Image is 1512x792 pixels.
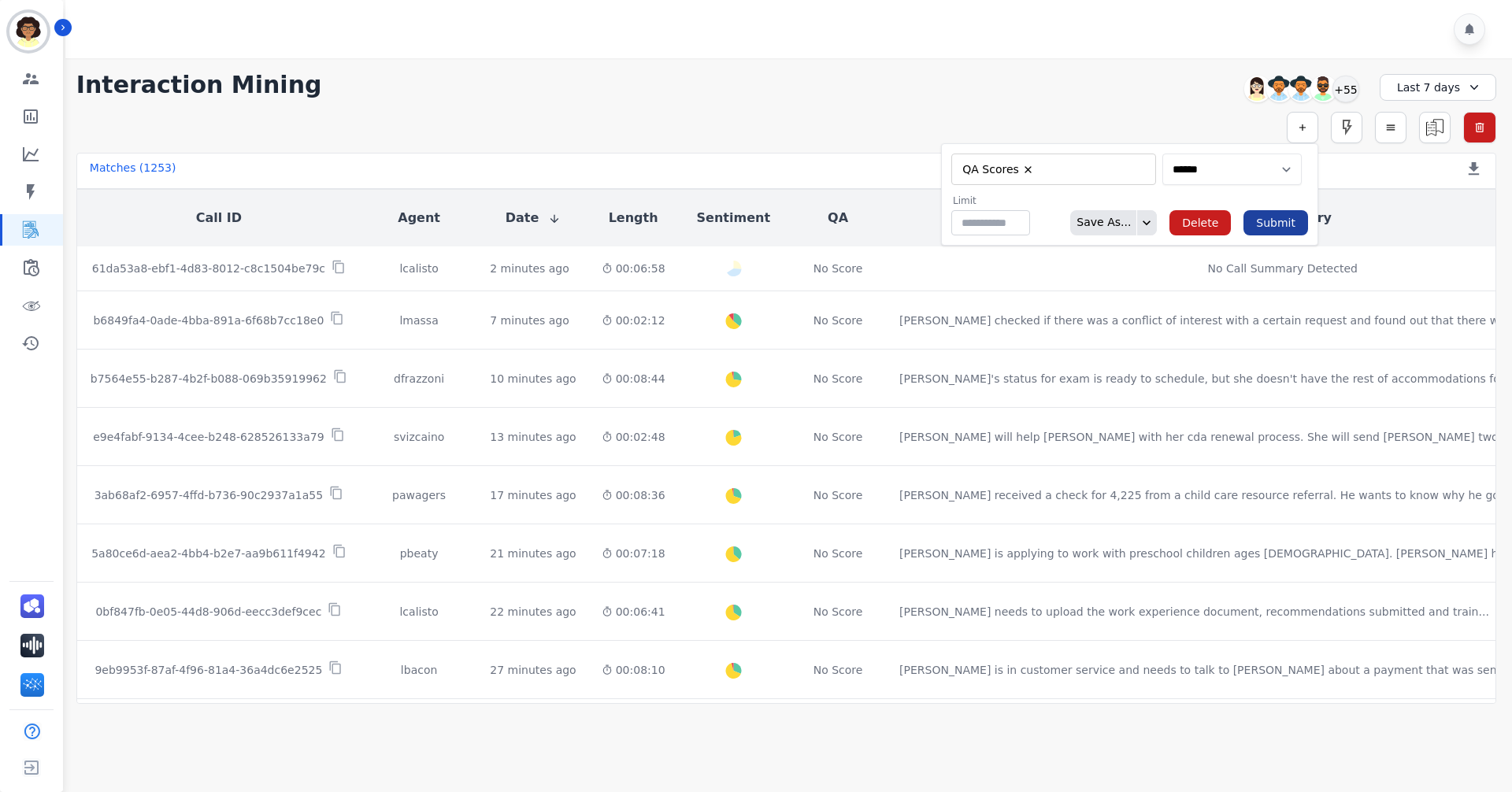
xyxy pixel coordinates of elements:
div: 00:08:44 [602,371,665,387]
div: No Score [813,313,863,328]
p: b6849fa4-0ade-4bba-891a-6f68b7cc18e0 [93,313,324,328]
div: pawagers [373,487,465,503]
button: Call Summary [1234,209,1332,228]
button: Call ID [196,209,242,228]
div: [PERSON_NAME] needs to upload the work experience document, recommendations submitted and train ... [899,604,1489,620]
button: Sentiment [697,209,770,228]
label: Limit [953,194,1030,207]
div: No Score [813,662,863,678]
div: svizcaino [373,429,465,445]
button: Length [609,209,658,228]
div: No Score [813,604,863,620]
p: 9eb9953f-87af-4f96-81a4-36a4dc6e2525 [94,662,322,678]
div: Last 7 days [1380,74,1496,101]
p: e9e4fabf-9134-4cee-b248-628526133a79 [93,429,324,445]
button: Date [506,209,561,228]
div: lbacon [373,662,465,678]
img: Bordered avatar [9,13,47,50]
button: Agent [398,209,440,228]
div: 00:07:18 [602,546,665,561]
div: 00:02:12 [602,313,665,328]
div: No Score [813,546,863,561]
p: b7564e55-b287-4b2f-b088-069b35919962 [91,371,327,387]
div: 21 minutes ago [490,546,576,561]
div: Matches ( 1253 ) [90,160,176,182]
div: 2 minutes ago [490,261,569,276]
div: 27 minutes ago [490,662,576,678]
div: 13 minutes ago [490,429,576,445]
p: 61da53a8-ebf1-4d83-8012-c8c1504be79c [92,261,325,276]
div: Save As... [1070,210,1131,235]
div: 00:06:41 [602,604,665,620]
button: Delete [1169,210,1231,235]
button: QA [828,209,848,228]
div: 00:06:58 [602,261,665,276]
p: 5a80ce6d-aea2-4bb4-b2e7-aa9b611f4942 [91,546,325,561]
h1: Interaction Mining [76,71,322,99]
div: +55 [1332,76,1359,102]
div: lcalisto [373,604,465,620]
div: 00:08:10 [602,662,665,678]
div: 00:02:48 [602,429,665,445]
ul: selected options [955,160,1146,179]
div: No Score [813,261,863,276]
div: No Score [813,371,863,387]
div: lmassa [373,313,465,328]
button: Remove QA Scores [1022,164,1034,176]
div: 17 minutes ago [490,487,576,503]
div: pbeaty [373,546,465,561]
div: dfrazzoni [373,371,465,387]
div: 22 minutes ago [490,604,576,620]
button: Submit [1243,210,1308,235]
div: lcalisto [373,261,465,276]
div: 10 minutes ago [490,371,576,387]
div: 00:08:36 [602,487,665,503]
p: 0bf847fb-0e05-44d8-906d-eecc3def9cec [95,604,321,620]
li: QA Scores [958,162,1039,177]
p: 3ab68af2-6957-4ffd-b736-90c2937a1a55 [94,487,324,503]
div: No Score [813,429,863,445]
div: 7 minutes ago [490,313,569,328]
div: No Score [813,487,863,503]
